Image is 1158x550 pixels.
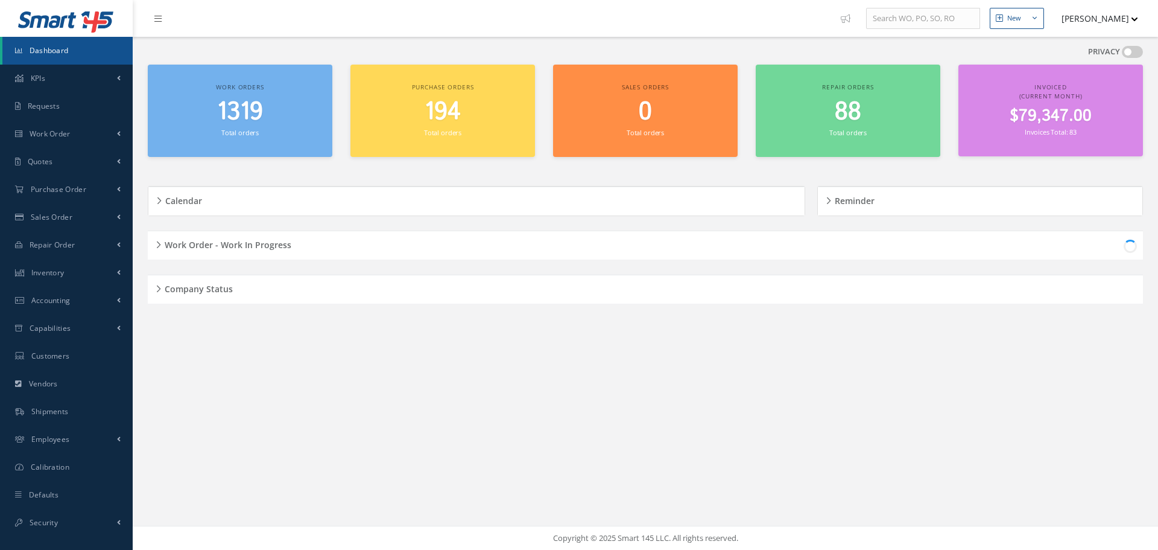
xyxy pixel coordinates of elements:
span: (Current Month) [1019,92,1083,100]
span: 88 [835,95,861,129]
button: New [990,8,1044,29]
a: Invoiced (Current Month) $79,347.00 Invoices Total: 83 [958,65,1143,156]
a: Dashboard [2,37,133,65]
span: Accounting [31,295,71,305]
span: Customers [31,351,70,361]
input: Search WO, PO, SO, RO [866,8,980,30]
span: Purchase Order [31,184,86,194]
small: Invoices Total: 83 [1025,127,1077,136]
button: [PERSON_NAME] [1050,7,1138,30]
span: Invoiced [1034,83,1067,91]
span: Sales Order [31,212,72,222]
a: Sales orders 0 Total orders [553,65,738,157]
span: Defaults [29,490,59,500]
span: Inventory [31,267,65,278]
span: Employees [31,434,70,444]
span: 0 [639,95,652,129]
span: Work Order [30,129,71,139]
a: Repair orders 88 Total orders [756,65,940,157]
span: KPIs [31,73,45,83]
h5: Reminder [831,192,875,206]
label: PRIVACY [1088,46,1120,58]
span: Requests [28,101,60,111]
h5: Calendar [162,192,202,206]
span: Quotes [28,156,53,167]
span: Repair Order [30,240,75,250]
span: $79,347.00 [1010,104,1092,128]
h5: Work Order - Work In Progress [161,236,291,251]
span: Dashboard [30,45,69,56]
div: Copyright © 2025 Smart 145 LLC. All rights reserved. [145,532,1146,545]
span: 194 [425,95,461,129]
a: Purchase orders 194 Total orders [350,65,535,157]
span: Repair orders [822,83,873,91]
span: Shipments [31,406,69,417]
span: Sales orders [622,83,669,91]
small: Total orders [627,128,664,137]
span: Capabilities [30,323,71,333]
span: Security [30,517,58,528]
h5: Company Status [161,280,233,295]
span: 1319 [217,95,263,129]
span: Purchase orders [412,83,474,91]
span: Calibration [31,462,69,472]
div: New [1007,13,1021,24]
a: Work orders 1319 Total orders [148,65,332,157]
small: Total orders [424,128,461,137]
span: Vendors [29,379,58,389]
small: Total orders [829,128,867,137]
span: Work orders [216,83,264,91]
small: Total orders [221,128,259,137]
